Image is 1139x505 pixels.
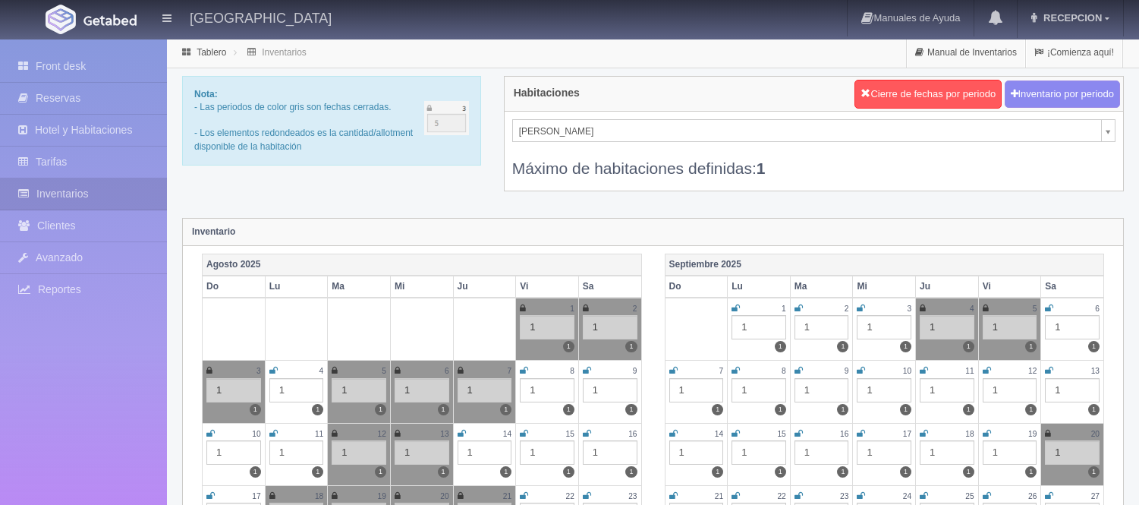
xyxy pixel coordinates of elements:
label: 1 [250,466,261,478]
img: Getabed [83,14,137,26]
label: 1 [1088,466,1100,478]
th: Vi [516,276,579,298]
div: 1 [920,378,974,402]
small: 14 [503,430,511,438]
small: 21 [503,492,511,500]
small: 20 [440,492,448,500]
small: 24 [903,492,911,500]
strong: Inventario [192,226,235,237]
label: 1 [775,466,786,478]
b: Nota: [194,89,218,99]
div: 1 [458,440,512,465]
span: RECEPCION [1040,12,1102,24]
small: 22 [566,492,574,500]
div: 1 [794,440,849,465]
label: 1 [250,404,261,415]
div: 1 [669,440,724,465]
div: 1 [206,440,261,465]
div: 1 [458,378,512,402]
small: 15 [566,430,574,438]
div: 1 [520,315,574,339]
small: 7 [719,367,723,375]
small: 4 [970,305,974,313]
small: 8 [570,367,574,375]
label: 1 [1088,404,1100,415]
div: 1 [983,440,1037,465]
th: Ju [453,276,516,298]
small: 8 [782,367,786,375]
div: 1 [332,440,386,465]
small: 17 [903,430,911,438]
div: 1 [583,315,637,339]
label: 1 [1025,466,1037,478]
label: 1 [625,466,637,478]
a: Manual de Inventarios [907,38,1025,68]
th: Do [665,276,728,298]
div: Máximo de habitaciones definidas: [512,142,1115,179]
small: 20 [1091,430,1100,438]
th: Lu [728,276,791,298]
th: Sa [1041,276,1104,298]
th: Septiembre 2025 [665,254,1104,276]
div: 1 [920,440,974,465]
th: Do [203,276,266,298]
label: 1 [963,341,974,352]
th: Agosto 2025 [203,254,642,276]
th: Vi [978,276,1041,298]
div: 1 [732,315,786,339]
button: Inventario por periodo [1005,80,1120,109]
small: 1 [782,305,786,313]
small: 2 [845,305,849,313]
div: 1 [794,378,849,402]
label: 1 [900,466,911,478]
h4: Habitaciones [514,87,580,99]
h4: [GEOGRAPHIC_DATA] [190,8,332,27]
small: 16 [628,430,637,438]
small: 21 [715,492,723,500]
small: 9 [633,367,637,375]
div: 1 [732,440,786,465]
div: 1 [794,315,849,339]
small: 5 [382,367,386,375]
span: [PERSON_NAME] [519,120,1095,143]
small: 16 [840,430,848,438]
div: 1 [1045,440,1100,465]
b: 1 [757,159,766,177]
div: 1 [669,378,724,402]
small: 11 [965,367,974,375]
th: Sa [578,276,641,298]
small: 13 [440,430,448,438]
label: 1 [712,404,723,415]
label: 1 [563,466,574,478]
small: 5 [1033,305,1037,313]
label: 1 [625,341,637,352]
div: 1 [983,378,1037,402]
img: Getabed [46,5,76,34]
th: Mi [390,276,453,298]
a: Tablero [197,47,226,58]
label: 1 [375,466,386,478]
div: 1 [920,315,974,339]
small: 4 [319,367,324,375]
label: 1 [625,404,637,415]
label: 1 [500,466,511,478]
label: 1 [963,466,974,478]
a: Inventarios [262,47,307,58]
div: 1 [857,378,911,402]
label: 1 [775,404,786,415]
label: 1 [837,404,848,415]
small: 18 [315,492,323,500]
small: 9 [845,367,849,375]
small: 6 [445,367,449,375]
label: 1 [1025,341,1037,352]
small: 3 [907,305,911,313]
th: Lu [265,276,328,298]
div: 1 [583,440,637,465]
label: 1 [438,404,449,415]
div: 1 [332,378,386,402]
label: 1 [500,404,511,415]
div: 1 [395,378,449,402]
button: Cierre de fechas por periodo [854,80,1002,109]
label: 1 [563,341,574,352]
small: 13 [1091,367,1100,375]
